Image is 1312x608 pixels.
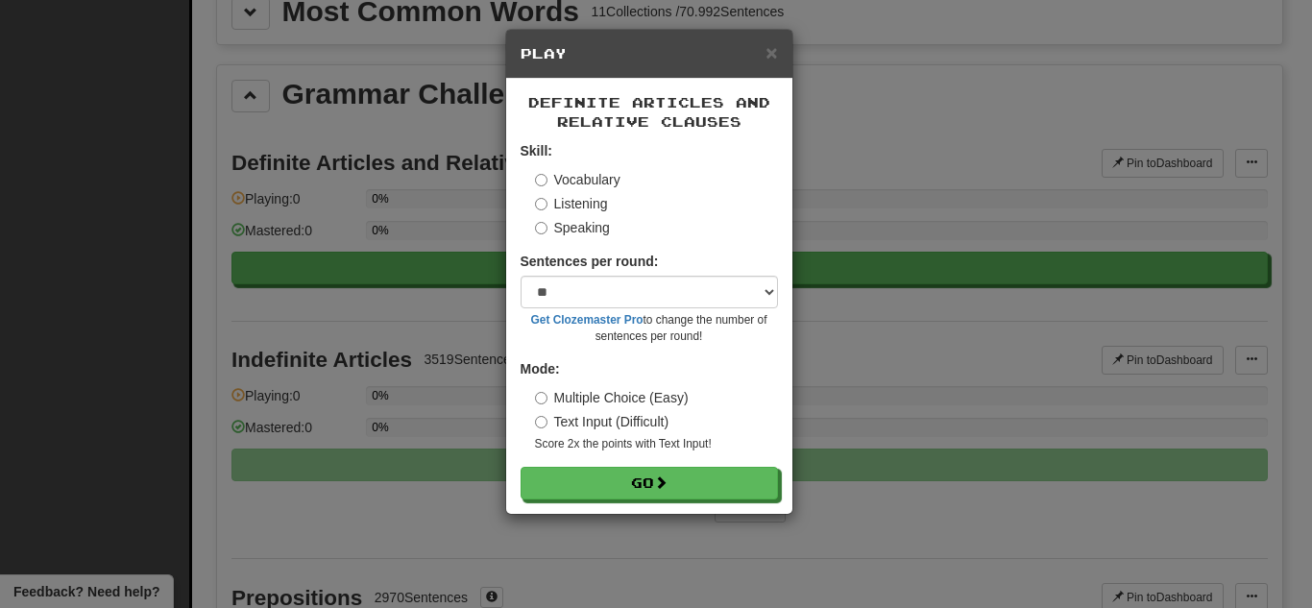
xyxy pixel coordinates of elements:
[535,412,669,431] label: Text Input (Difficult)
[535,198,547,210] input: Listening
[521,467,778,499] button: Go
[535,218,610,237] label: Speaking
[535,392,547,404] input: Multiple Choice (Easy)
[521,44,778,63] h5: Play
[765,41,777,63] span: ×
[521,361,560,377] strong: Mode:
[535,222,547,234] input: Speaking
[535,170,620,189] label: Vocabulary
[535,194,608,213] label: Listening
[535,416,547,428] input: Text Input (Difficult)
[535,174,547,186] input: Vocabulary
[531,313,644,327] a: Get Clozemaster Pro
[528,94,770,130] span: Definite Articles and Relative Clauses
[521,143,552,158] strong: Skill:
[765,42,777,62] button: Close
[535,388,689,407] label: Multiple Choice (Easy)
[521,252,659,271] label: Sentences per round:
[521,312,778,345] small: to change the number of sentences per round!
[535,436,778,452] small: Score 2x the points with Text Input !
